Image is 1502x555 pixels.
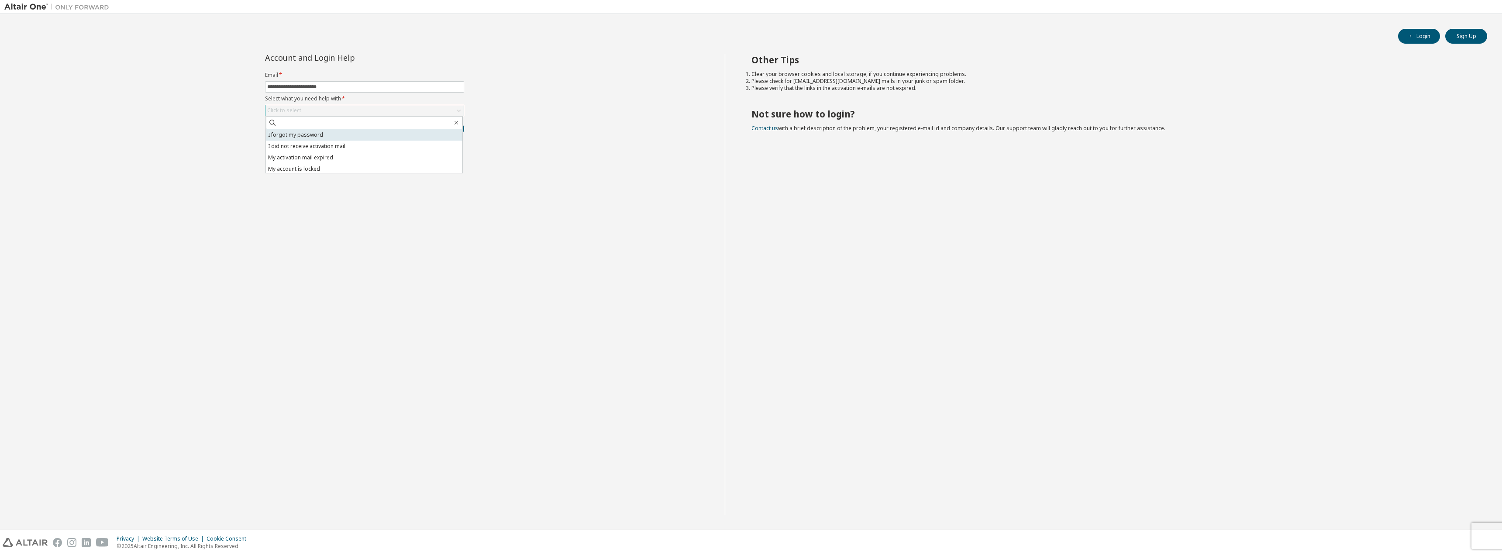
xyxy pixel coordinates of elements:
[751,71,1472,78] li: Clear your browser cookies and local storage, if you continue experiencing problems.
[142,535,207,542] div: Website Terms of Use
[82,538,91,547] img: linkedin.svg
[96,538,109,547] img: youtube.svg
[751,85,1472,92] li: Please verify that the links in the activation e-mails are not expired.
[3,538,48,547] img: altair_logo.svg
[265,105,464,116] div: Click to select
[1445,29,1487,44] button: Sign Up
[751,108,1472,120] h2: Not sure how to login?
[117,542,251,550] p: © 2025 Altair Engineering, Inc. All Rights Reserved.
[265,54,424,61] div: Account and Login Help
[4,3,114,11] img: Altair One
[207,535,251,542] div: Cookie Consent
[265,72,464,79] label: Email
[117,535,142,542] div: Privacy
[267,107,301,114] div: Click to select
[1398,29,1440,44] button: Login
[67,538,76,547] img: instagram.svg
[266,129,462,141] li: I forgot my password
[751,124,778,132] a: Contact us
[751,124,1165,132] span: with a brief description of the problem, your registered e-mail id and company details. Our suppo...
[751,54,1472,65] h2: Other Tips
[265,95,464,102] label: Select what you need help with
[751,78,1472,85] li: Please check for [EMAIL_ADDRESS][DOMAIN_NAME] mails in your junk or spam folder.
[53,538,62,547] img: facebook.svg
